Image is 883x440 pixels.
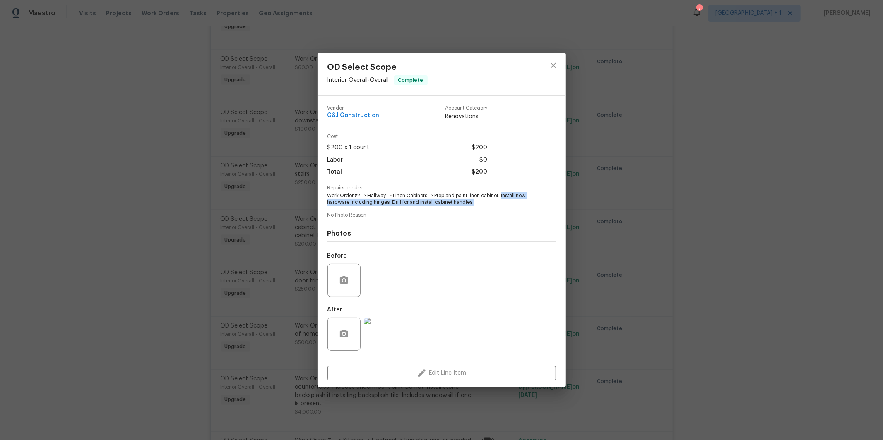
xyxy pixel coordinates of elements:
[445,105,487,111] span: Account Category
[327,185,556,191] span: Repairs needed
[327,134,487,139] span: Cost
[327,166,342,178] span: Total
[327,192,533,206] span: Work Order #2 -> Hallway -> Linen Cabinets -> Prep and paint linen cabinet. Install new hardware ...
[327,112,380,119] span: C&J Construction
[327,213,556,218] span: No Photo Reason
[327,77,389,83] span: Interior Overall - Overall
[696,5,702,13] div: 7
[395,76,427,84] span: Complete
[327,63,428,72] span: OD Select Scope
[327,105,380,111] span: Vendor
[445,112,487,121] span: Renovations
[327,307,343,313] h5: After
[327,154,343,166] span: Labor
[472,142,487,154] span: $200
[544,55,563,75] button: close
[327,230,556,238] h4: Photos
[479,154,487,166] span: $0
[472,166,487,178] span: $200
[327,142,370,154] span: $200 x 1 count
[327,253,347,259] h5: Before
